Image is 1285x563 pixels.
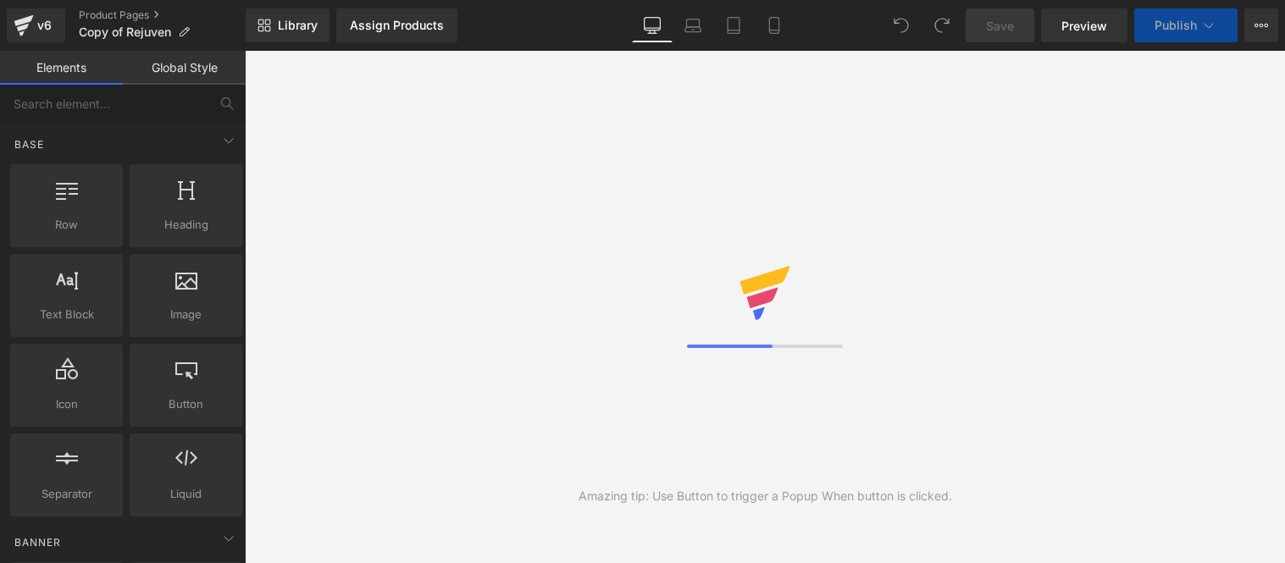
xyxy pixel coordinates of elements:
a: Product Pages [79,8,246,22]
span: Heading [135,216,237,234]
a: Mobile [754,8,795,42]
button: Undo [884,8,918,42]
a: New Library [246,8,330,42]
button: More [1244,8,1278,42]
span: Button [135,395,237,413]
div: Amazing tip: Use Button to trigger a Popup When button is clicked. [579,487,952,505]
a: Global Style [123,51,246,85]
a: Tablet [713,8,754,42]
span: Row [15,216,118,234]
a: Preview [1041,8,1127,42]
span: Separator [15,485,118,503]
span: Preview [1061,17,1107,35]
span: Banner [13,534,63,550]
div: v6 [34,14,55,36]
span: Base [13,136,46,152]
span: Icon [15,395,118,413]
span: Liquid [135,485,237,503]
span: Image [135,306,237,323]
span: Publish [1155,19,1197,32]
button: Redo [925,8,959,42]
span: Copy of Rejuven [79,25,171,39]
div: Assign Products [350,19,444,32]
span: Text Block [15,306,118,323]
a: Laptop [673,8,713,42]
button: Publish [1134,8,1238,42]
span: Save [986,17,1014,35]
span: Library [278,18,318,33]
a: Desktop [632,8,673,42]
a: v6 [7,8,65,42]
